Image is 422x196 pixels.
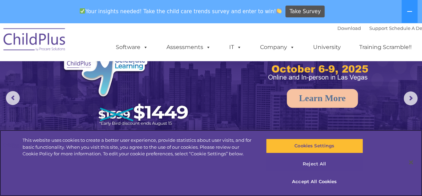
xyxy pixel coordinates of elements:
a: Assessments [160,40,218,54]
a: University [306,40,348,54]
span: Take Survey [290,6,321,18]
button: Reject All [266,157,363,171]
span: Your insights needed! Take the child care trends survey and enter to win! [77,5,285,18]
a: Download [337,25,361,31]
button: Close [403,155,419,170]
span: Phone number [94,74,124,80]
img: ✅ [80,8,85,14]
a: Take Survey [285,6,325,18]
span: Last name [94,46,115,51]
button: Accept All Cookies [266,174,363,189]
a: Training Scramble!! [352,40,419,54]
img: 👏 [276,8,282,14]
a: Software [109,40,155,54]
a: Support [369,25,388,31]
a: IT [222,40,249,54]
button: Cookies Settings [266,139,363,153]
div: This website uses cookies to create a better user experience, provide statistics about user visit... [23,137,253,157]
a: Company [253,40,302,54]
a: Learn More [287,89,358,108]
